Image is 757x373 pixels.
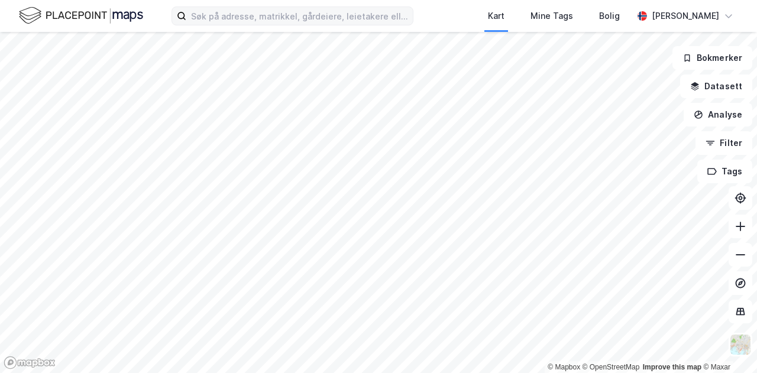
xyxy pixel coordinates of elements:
[583,363,640,371] a: OpenStreetMap
[599,9,620,23] div: Bolig
[488,9,504,23] div: Kart
[697,160,752,183] button: Tags
[680,74,752,98] button: Datasett
[4,356,56,369] a: Mapbox homepage
[684,103,752,127] button: Analyse
[672,46,752,70] button: Bokmerker
[186,7,413,25] input: Søk på adresse, matrikkel, gårdeiere, leietakere eller personer
[695,131,752,155] button: Filter
[698,316,757,373] div: Kontrollprogram for chat
[698,316,757,373] iframe: Chat Widget
[19,5,143,26] img: logo.f888ab2527a4732fd821a326f86c7f29.svg
[643,363,701,371] a: Improve this map
[530,9,573,23] div: Mine Tags
[652,9,719,23] div: [PERSON_NAME]
[548,363,580,371] a: Mapbox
